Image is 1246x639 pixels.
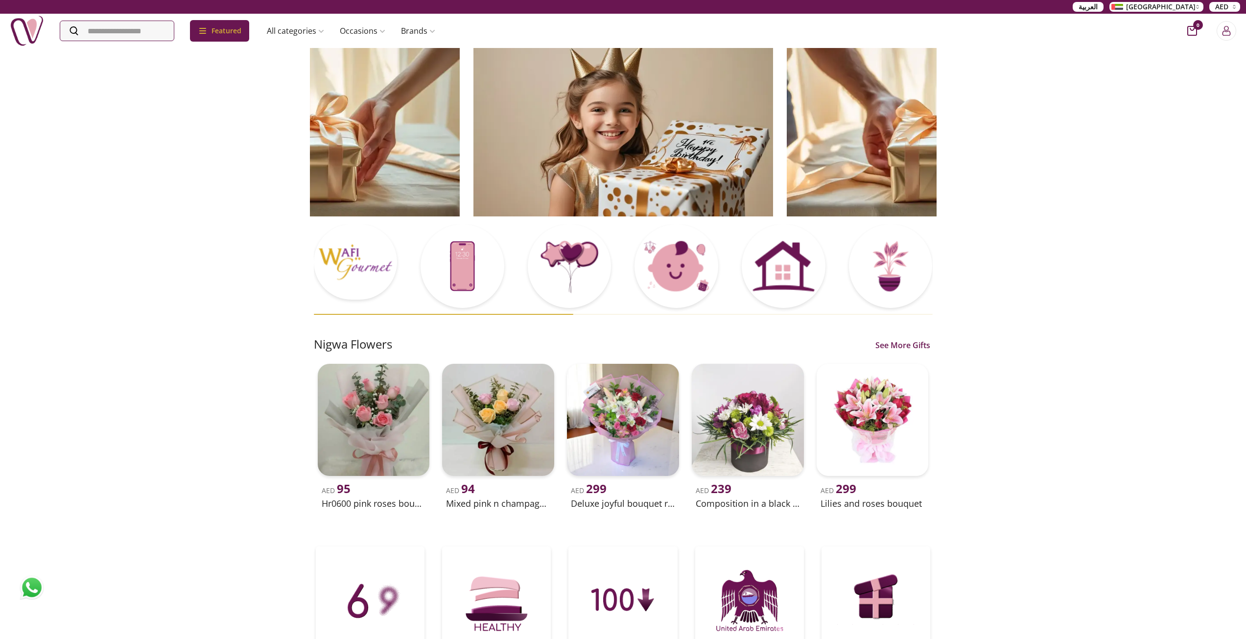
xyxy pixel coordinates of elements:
[1109,2,1203,12] button: [GEOGRAPHIC_DATA]
[259,21,332,41] a: All categories
[1187,26,1197,36] button: cart-button
[696,486,731,495] span: AED
[1111,4,1123,10] img: Arabic_dztd3n.png
[322,486,351,495] span: AED
[1215,2,1228,12] span: AED
[322,497,426,510] h2: Hr0600 pink roses bouquet011
[1193,20,1203,30] span: 0
[821,486,856,495] span: AED
[635,224,718,310] a: Card Thumbnail
[571,497,675,510] h2: Deluxe joyful bouquet roses lilies
[318,364,430,476] img: uae-gifts-HR0600 Pink Roses Bouquet011
[438,360,558,512] a: uae-gifts-Mixed pink n champagne roses in a hand bouquetAED 94Mixed pink n champagne roses in a h...
[1126,2,1196,12] span: [GEOGRAPHIC_DATA]
[1079,2,1098,12] span: العربية
[393,21,443,41] a: Brands
[20,575,44,600] img: whatsapp
[528,224,611,310] a: Card Thumbnail
[817,364,929,476] img: uae-gifts-Lilies and Roses Bouquet
[461,480,475,497] span: 94
[836,480,856,497] span: 299
[314,224,398,302] a: Card Thumbnail
[190,20,249,42] div: Featured
[571,486,607,495] span: AED
[688,360,808,512] a: uae-gifts-Composition in a Black boxAED 239Composition in a black box
[849,224,933,310] a: Card Thumbnail
[10,14,44,48] img: Nigwa-uae-gifts
[821,497,925,510] h2: Lilies and roses bouquet
[314,360,434,512] a: uae-gifts-HR0600 Pink Roses Bouquet011AED 95Hr0600 pink roses bouquet011
[337,480,351,497] span: 95
[696,497,800,510] h2: Composition in a black box
[873,339,933,351] a: See More Gifts
[711,480,731,497] span: 239
[586,480,607,497] span: 299
[742,224,825,310] a: Card Thumbnail
[1209,2,1240,12] button: AED
[60,21,174,41] input: Search
[1217,21,1236,41] button: Login
[446,497,550,510] h2: Mixed pink n champagne roses in a hand bouquet
[442,364,554,476] img: uae-gifts-Mixed pink n champagne roses in a hand bouquet
[813,360,933,512] a: uae-gifts-Lilies and Roses BouquetAED 299Lilies and roses bouquet
[563,360,683,512] a: uae-gifts-Deluxe Joyful Bouquet Roses LiliesAED 299Deluxe joyful bouquet roses lilies
[332,21,393,41] a: Occasions
[567,364,679,476] img: uae-gifts-Deluxe Joyful Bouquet Roses Lilies
[421,224,504,310] a: Card Thumbnail
[446,486,475,495] span: AED
[314,336,392,352] h2: Nigwa Flowers
[692,364,804,476] img: uae-gifts-Composition in a Black box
